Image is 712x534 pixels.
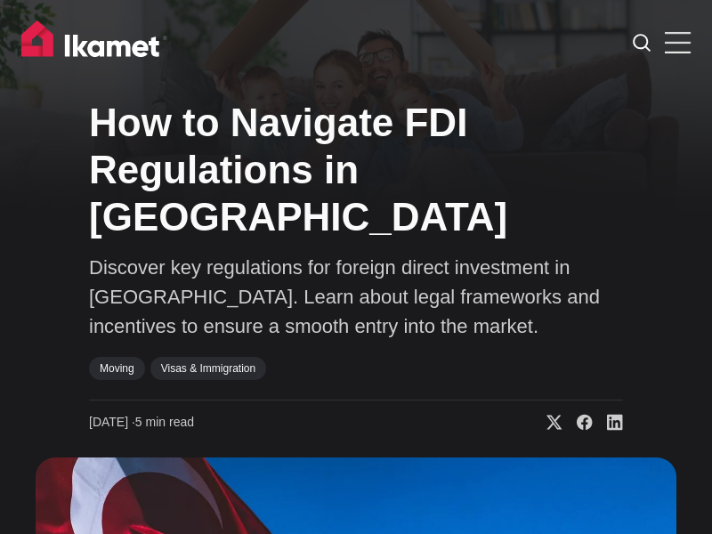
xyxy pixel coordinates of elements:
time: 5 min read [89,414,194,432]
a: Moving [89,357,145,380]
a: Share on Linkedin [593,414,623,432]
a: Share on X [532,414,562,432]
img: Ikamet home [21,20,167,65]
h1: How to Navigate FDI Regulations in [GEOGRAPHIC_DATA] [89,100,623,240]
span: [DATE] ∙ [89,415,135,429]
a: Visas & Immigration [150,357,266,380]
a: Share on Facebook [562,414,593,432]
p: Discover key regulations for foreign direct investment in [GEOGRAPHIC_DATA]. Learn about legal fr... [89,253,623,341]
